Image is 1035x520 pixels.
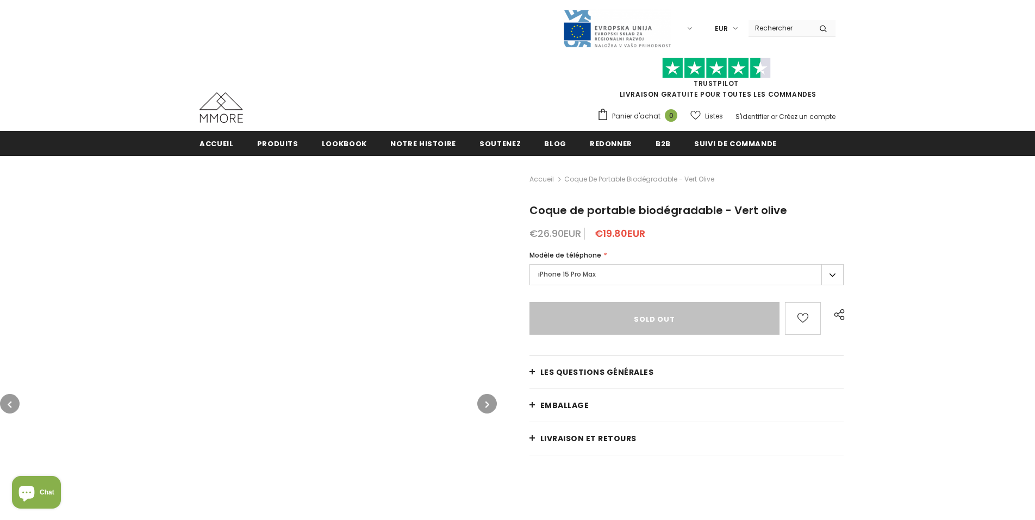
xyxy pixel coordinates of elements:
a: B2B [656,131,671,155]
span: Produits [257,139,298,149]
a: soutenez [479,131,521,155]
span: Modèle de téléphone [529,250,601,260]
span: Coque de portable biodégradable - Vert olive [564,173,714,186]
a: Créez un compte [779,112,836,121]
span: EUR [715,23,728,34]
a: Panier d'achat 0 [597,108,683,124]
span: B2B [656,139,671,149]
span: Coque de portable biodégradable - Vert olive [529,203,787,218]
a: TrustPilot [694,79,739,88]
span: or [771,112,777,121]
img: Faites confiance aux étoiles pilotes [662,58,771,79]
label: iPhone 15 Pro Max [529,264,844,285]
span: Lookbook [322,139,367,149]
img: Javni Razpis [563,9,671,48]
span: Blog [544,139,566,149]
input: Sold Out [529,302,780,335]
a: Suivi de commande [694,131,777,155]
span: 0 [665,109,677,122]
a: EMBALLAGE [529,389,844,422]
span: €19.80EUR [595,227,645,240]
span: LIVRAISON GRATUITE POUR TOUTES LES COMMANDES [597,62,836,99]
a: Javni Razpis [563,23,671,33]
span: €26.90EUR [529,227,581,240]
a: Livraison et retours [529,422,844,455]
img: Cas MMORE [199,92,243,123]
span: Listes [705,111,723,122]
a: Blog [544,131,566,155]
a: Accueil [529,173,554,186]
a: Redonner [590,131,632,155]
a: Accueil [199,131,234,155]
span: Suivi de commande [694,139,777,149]
span: Les questions générales [540,367,654,378]
inbox-online-store-chat: Shopify online store chat [9,476,64,511]
input: Search Site [749,20,811,36]
span: Panier d'achat [612,111,660,122]
a: Lookbook [322,131,367,155]
a: Notre histoire [390,131,456,155]
span: Accueil [199,139,234,149]
a: Listes [690,106,723,126]
span: soutenez [479,139,521,149]
a: S'identifier [735,112,769,121]
a: Les questions générales [529,356,844,389]
span: Livraison et retours [540,433,637,444]
span: EMBALLAGE [540,400,589,411]
span: Redonner [590,139,632,149]
a: Produits [257,131,298,155]
span: Notre histoire [390,139,456,149]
